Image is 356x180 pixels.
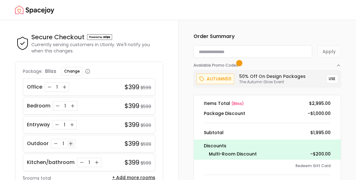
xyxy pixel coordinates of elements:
p: Outdoor [27,140,49,147]
small: $599 [141,103,151,110]
small: $599 [141,85,151,91]
h6: Order Summary [193,33,341,40]
img: Powered by stripe [87,34,112,40]
small: $599 [141,122,151,128]
small: $599 [141,141,151,147]
button: Increase quantity for Bedroom [70,103,76,109]
h4: $399 [125,158,139,167]
button: Redeem Gift Card [296,163,331,168]
p: Package: [23,68,43,74]
p: Office [27,83,42,91]
p: The Autumn Glow Event [239,79,306,85]
p: bliss [45,68,56,75]
button: Decrease quantity for Bedroom [54,103,61,109]
p: Currently serving customers in US only. We'll notify you when this changes. [31,41,163,54]
a: Spacejoy [15,4,54,16]
h4: $399 [125,120,139,129]
h4: $399 [125,139,139,148]
p: Bedroom [27,102,50,110]
div: 1 [54,84,60,90]
p: Kitchen/bathroom [27,159,75,166]
button: Increase quantity for Office [61,84,68,90]
dd: -$1,000.00 [308,110,331,117]
h4: Secure Checkout [31,33,85,41]
h4: $399 [125,83,139,91]
dt: Package Discount [204,110,245,117]
dt: Items Total [204,100,244,106]
dd: -$200.00 [310,151,331,157]
dd: $2,995.00 [309,100,331,106]
button: Increase quantity for Outdoor [68,140,74,147]
div: Available Promo Codes [193,68,341,87]
img: Spacejoy Logo [15,4,54,16]
dt: Subtotal [204,129,224,136]
button: Change [61,67,83,76]
button: USE [326,74,338,83]
span: ( bliss ) [231,101,244,106]
dd: $1,995.00 [310,129,331,136]
button: Decrease quantity for Entryway [54,122,60,128]
p: autumn50 [207,75,231,83]
div: 1 [62,103,68,109]
h6: 50% Off on Design Packages [239,73,306,79]
p: Discounts [204,142,331,150]
dt: Multi-Room Discount [209,151,257,157]
button: Increase quantity for Entryway [69,122,75,128]
div: 1 [86,159,92,166]
button: Increase quantity for Kitchen/bathroom [94,159,100,166]
p: Entryway [27,121,50,128]
h4: $399 [125,101,139,110]
div: 1 [60,140,66,147]
button: Decrease quantity for Kitchen/bathroom [79,159,85,166]
small: $599 [141,160,151,166]
span: Available Promo Codes [193,63,240,68]
button: Decrease quantity for Office [46,84,53,90]
button: Decrease quantity for Outdoor [53,140,59,147]
div: 1 [61,122,68,128]
button: Available Promo Codes [193,58,341,68]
